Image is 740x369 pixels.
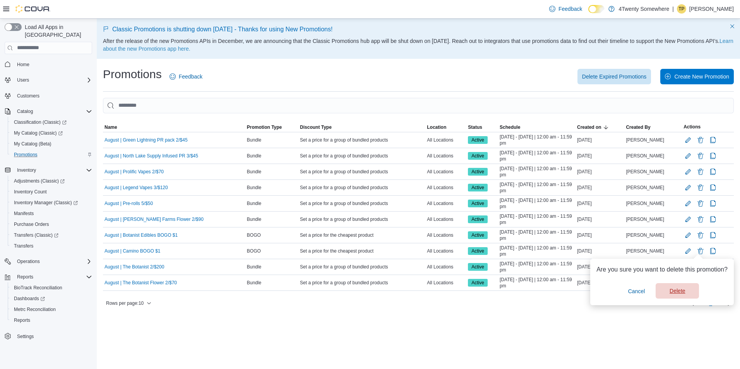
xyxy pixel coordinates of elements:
[576,151,624,161] div: [DATE]
[11,198,92,207] span: Inventory Manager (Classic)
[22,23,92,39] span: Load All Apps in [GEOGRAPHIC_DATA]
[14,107,92,116] span: Catalog
[103,299,154,308] button: Rows per page:10
[468,247,488,255] span: Active
[14,60,92,69] span: Home
[696,215,705,224] button: Delete Promotion
[500,277,574,289] span: [DATE] - [DATE] | 12:00 am - 11:59 pm
[683,183,693,192] button: Edit Promotion
[11,241,92,251] span: Transfers
[427,232,453,238] span: All Locations
[577,124,601,130] span: Created on
[468,231,488,239] span: Active
[11,118,70,127] a: Classification (Classic)
[558,5,582,13] span: Feedback
[656,283,699,299] button: Delete
[298,215,425,224] div: Set a price for a group of bundled products
[708,215,718,224] button: Clone Promotion
[683,215,693,224] button: Edit Promotion
[471,248,484,255] span: Active
[427,280,453,286] span: All Locations
[500,229,574,241] span: [DATE] - [DATE] | 12:00 am - 11:59 pm
[247,248,261,254] span: BOGO
[298,231,425,240] div: Set a price for the cheapest product
[17,93,39,99] span: Customers
[427,248,453,254] span: All Locations
[626,200,664,207] span: [PERSON_NAME]
[626,169,664,175] span: [PERSON_NAME]
[8,304,95,315] button: Metrc Reconciliation
[696,199,705,208] button: Delete Promotion
[500,213,574,226] span: [DATE] - [DATE] | 12:00 am - 11:59 pm
[672,4,674,14] p: |
[11,139,92,149] span: My Catalog (Beta)
[689,4,734,14] p: [PERSON_NAME]
[104,184,168,191] a: August | Legend Vapes 3/$120
[298,151,425,161] div: Set a price for a group of bundled products
[576,246,624,256] div: [DATE]
[11,231,62,240] a: Transfers (Classic)
[468,124,482,130] span: Status
[425,123,466,132] button: Location
[14,75,32,85] button: Users
[14,91,43,101] a: Customers
[576,231,624,240] div: [DATE]
[104,137,188,143] a: August | Green Lightning PR pack 2/$45
[14,200,78,206] span: Inventory Manager (Classic)
[11,283,92,292] span: BioTrack Reconciliation
[14,331,92,341] span: Settings
[103,37,734,53] p: After the release of the new Promotions APIs in December, we are announcing that the Classic Prom...
[471,279,484,286] span: Active
[683,151,693,161] button: Edit Promotion
[471,232,484,239] span: Active
[468,184,488,191] span: Active
[468,200,488,207] span: Active
[468,152,488,160] span: Active
[11,241,36,251] a: Transfers
[11,220,52,229] a: Purchase Orders
[500,197,574,210] span: [DATE] - [DATE] | 12:00 am - 11:59 pm
[14,178,65,184] span: Adjustments (Classic)
[104,153,198,159] a: August | North Lake Supply Infused PR 3/$45
[500,245,574,257] span: [DATE] - [DATE] | 12:00 am - 11:59 pm
[576,278,624,287] div: [DATE]
[500,150,574,162] span: [DATE] - [DATE] | 12:00 am - 11:59 pm
[728,22,737,31] button: Dismiss this callout
[466,123,498,132] button: Status
[696,151,705,161] button: Delete Promotion
[8,197,95,208] a: Inventory Manager (Classic)
[678,4,684,14] span: TP
[247,169,261,175] span: Bundle
[468,168,488,176] span: Active
[11,209,37,218] a: Manifests
[2,165,95,176] button: Inventory
[245,123,298,132] button: Promotion Type
[577,69,651,84] button: Delete Expired Promotions
[498,123,576,132] button: Schedule
[8,241,95,251] button: Transfers
[696,231,705,240] button: Delete Promotion
[103,123,245,132] button: Name
[8,230,95,241] a: Transfers (Classic)
[427,216,453,222] span: All Locations
[11,283,65,292] a: BioTrack Reconciliation
[14,119,67,125] span: Classification (Classic)
[247,184,261,191] span: Bundle
[8,208,95,219] button: Manifests
[104,216,204,222] a: August | [PERSON_NAME] Farms Flower 2/$90
[14,272,36,282] button: Reports
[468,279,488,287] span: Active
[576,199,624,208] div: [DATE]
[14,91,92,101] span: Customers
[11,150,41,159] a: Promotions
[2,330,95,342] button: Settings
[471,168,484,175] span: Active
[576,123,624,132] button: Created on
[708,231,718,240] button: Clone Promotion
[427,264,453,270] span: All Locations
[14,332,37,341] a: Settings
[683,246,693,256] button: Edit Promotion
[11,316,92,325] span: Reports
[11,187,92,196] span: Inventory Count
[582,73,647,80] span: Delete Expired Promotions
